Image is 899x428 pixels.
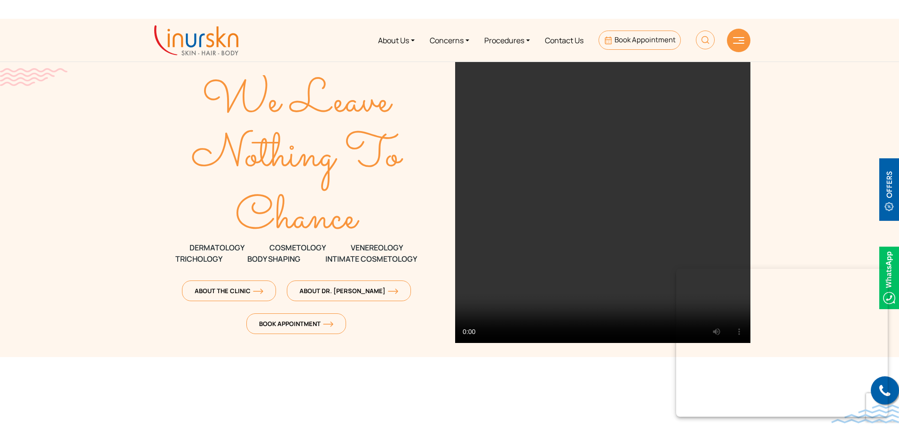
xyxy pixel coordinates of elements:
[477,23,537,58] a: Procedures
[202,67,393,137] text: We Leave
[192,121,404,191] text: Nothing To
[879,158,899,221] img: offerBt
[189,242,244,253] span: DERMATOLOGY
[325,253,417,265] span: Intimate Cosmetology
[300,287,398,295] span: About Dr. [PERSON_NAME]
[323,321,333,327] img: orange-arrow
[182,280,276,301] a: About The Clinicorange-arrow
[175,253,222,265] span: TRICHOLOGY
[247,253,300,265] span: Body Shaping
[371,23,422,58] a: About Us
[388,288,398,294] img: orange-arrow
[351,242,403,253] span: VENEREOLOGY
[599,31,681,50] a: Book Appointment
[422,23,477,58] a: Concerns
[879,272,899,282] a: Whatsappicon
[154,25,238,55] img: inurskn-logo
[615,35,676,45] span: Book Appointment
[236,184,360,253] text: Chance
[696,31,715,49] img: HeaderSearch
[269,242,326,253] span: COSMETOLOGY
[287,280,411,301] a: About Dr. [PERSON_NAME]orange-arrow
[537,23,591,58] a: Contact Us
[879,247,899,309] img: Whatsappicon
[259,319,333,328] span: Book Appointment
[246,313,346,334] a: Book Appointmentorange-arrow
[195,287,263,295] span: About The Clinic
[253,288,263,294] img: orange-arrow
[733,37,744,44] img: hamLine.svg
